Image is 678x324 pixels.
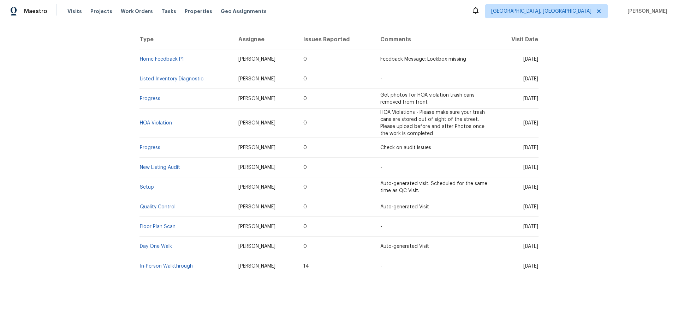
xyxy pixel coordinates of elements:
[140,96,160,101] a: Progress
[161,9,176,14] span: Tasks
[238,121,275,126] span: [PERSON_NAME]
[303,121,307,126] span: 0
[303,145,307,150] span: 0
[238,224,275,229] span: [PERSON_NAME]
[238,96,275,101] span: [PERSON_NAME]
[523,185,538,190] span: [DATE]
[303,204,307,209] span: 0
[121,8,153,15] span: Work Orders
[139,30,233,49] th: Type
[380,204,429,209] span: Auto-generated Visit
[491,8,591,15] span: [GEOGRAPHIC_DATA], [GEOGRAPHIC_DATA]
[625,8,667,15] span: [PERSON_NAME]
[140,185,154,190] a: Setup
[67,8,82,15] span: Visits
[140,204,176,209] a: Quality Control
[380,244,429,249] span: Auto-generated Visit
[303,244,307,249] span: 0
[303,77,307,81] span: 0
[238,145,275,150] span: [PERSON_NAME]
[380,224,382,229] span: -
[140,224,176,229] a: Floor Plan Scan
[523,145,538,150] span: [DATE]
[303,185,307,190] span: 0
[140,244,172,249] a: Day One Walk
[140,145,160,150] a: Progress
[523,77,538,81] span: [DATE]
[238,204,275,209] span: [PERSON_NAME]
[298,30,375,49] th: Issues Reported
[380,264,382,269] span: -
[380,57,466,62] span: Feedback Message: Lockbox missing
[523,224,538,229] span: [DATE]
[140,121,172,126] a: HOA Violation
[221,8,267,15] span: Geo Assignments
[523,264,538,269] span: [DATE]
[238,57,275,62] span: [PERSON_NAME]
[185,8,212,15] span: Properties
[523,57,538,62] span: [DATE]
[24,8,47,15] span: Maestro
[140,264,193,269] a: In-Person Walkthrough
[303,224,307,229] span: 0
[140,165,180,170] a: New Listing Audit
[380,181,487,193] span: Auto-generated visit. Scheduled for the same time as QC Visit.
[523,165,538,170] span: [DATE]
[140,57,184,62] a: Home Feedback P1
[380,93,475,105] span: Get photos for HOA violation trash cans removed from front
[238,244,275,249] span: [PERSON_NAME]
[303,264,309,269] span: 14
[238,185,275,190] span: [PERSON_NAME]
[303,96,307,101] span: 0
[303,57,307,62] span: 0
[523,204,538,209] span: [DATE]
[238,264,275,269] span: [PERSON_NAME]
[90,8,112,15] span: Projects
[303,165,307,170] span: 0
[380,165,382,170] span: -
[523,121,538,126] span: [DATE]
[233,30,298,49] th: Assignee
[140,77,203,81] a: Listed Inventory Diagnostic
[238,165,275,170] span: [PERSON_NAME]
[380,110,485,136] span: HOA Violations - Please make sure your trash cans are stored out of sight of the street. Please u...
[380,77,382,81] span: -
[523,96,538,101] span: [DATE]
[523,244,538,249] span: [DATE]
[375,30,494,49] th: Comments
[494,30,539,49] th: Visit Date
[238,77,275,81] span: [PERSON_NAME]
[380,145,431,150] span: Check on audit issues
